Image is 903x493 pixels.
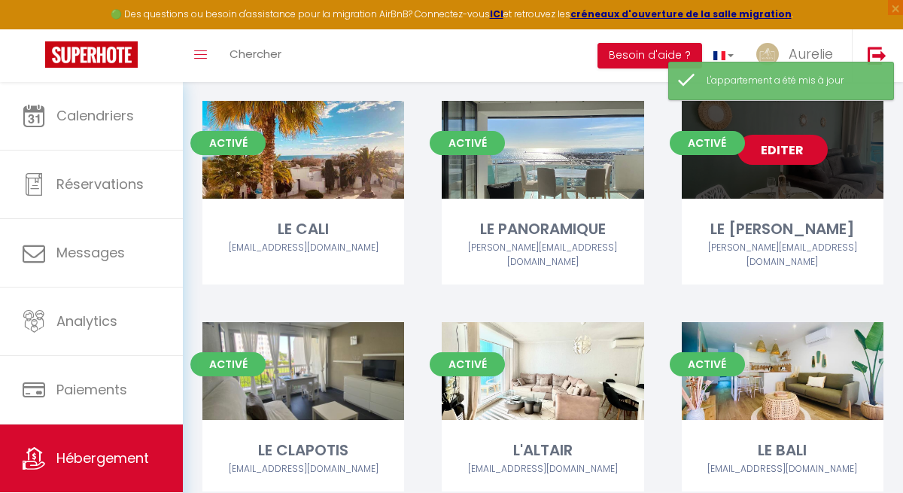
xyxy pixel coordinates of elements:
button: Besoin d'aide ? [597,43,702,68]
span: Messages [56,243,125,262]
span: Activé [430,131,505,155]
span: Aurelie [789,44,833,63]
span: Hébergement [56,449,149,467]
span: Réservations [56,175,144,193]
span: Activé [190,352,266,376]
div: LE [PERSON_NAME] [682,218,883,241]
a: ... Aurelie [745,29,852,82]
div: LE CALI [202,218,404,241]
span: Activé [670,131,745,155]
a: créneaux d'ouverture de la salle migration [570,8,792,20]
img: Super Booking [45,41,138,68]
span: Analytics [56,312,117,330]
span: Chercher [230,46,281,62]
div: Airbnb [682,241,883,269]
span: Calendriers [56,106,134,125]
a: ICI [490,8,503,20]
span: Activé [670,352,745,376]
div: Airbnb [442,241,643,269]
a: Chercher [218,29,293,82]
button: Ouvrir le widget de chat LiveChat [12,6,57,51]
div: Airbnb [202,241,404,255]
div: LE BALI [682,439,883,462]
div: Airbnb [202,462,404,476]
div: Airbnb [442,462,643,476]
div: Airbnb [682,462,883,476]
div: L'appartement a été mis à jour [707,74,878,88]
span: Activé [430,352,505,376]
img: logout [868,46,886,65]
img: ... [756,43,779,65]
span: Activé [190,131,266,155]
a: Editer [737,135,828,165]
div: L'ALTAIR [442,439,643,462]
div: LE PANORAMIQUE [442,218,643,241]
div: LE CLAPOTIS [202,439,404,462]
span: Paiements [56,380,127,399]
